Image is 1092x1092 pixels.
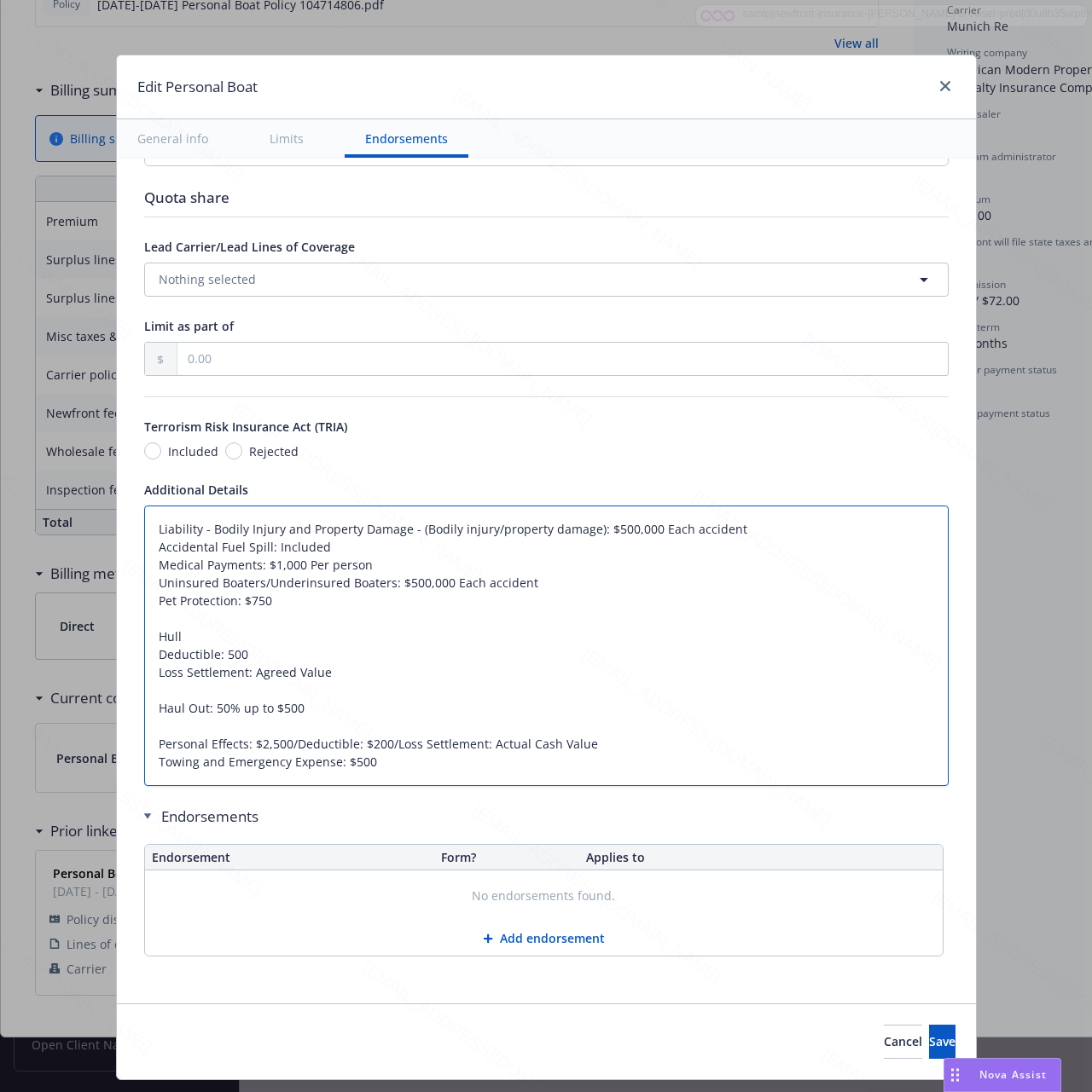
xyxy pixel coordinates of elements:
[944,1059,966,1091] div: Drag to move
[144,506,949,786] textarea: Liability - Bodily Injury and Property Damage - (Bodily injury/property damage): $500,000 Each ac...
[225,442,242,459] input: Rejected
[144,442,161,459] input: Included
[117,119,229,158] button: General info
[145,845,435,870] th: Endorsement
[884,1025,922,1059] button: Cancel
[144,482,248,498] span: Additional Details
[144,318,234,334] span: Limit as part of
[944,1058,1061,1092] button: Nova Assist
[345,119,468,158] button: Endorsements
[249,442,299,460] span: Rejected
[137,76,258,98] h1: Edit Personal Boat
[249,119,324,158] button: Limits
[472,887,615,904] span: No endorsements found.
[979,1067,1047,1082] span: Nova Assist
[168,442,218,460] span: Included
[579,845,942,870] th: Applies to
[144,187,949,209] div: Quota share
[144,263,949,297] button: Nothing selected
[434,845,579,870] th: Form?
[145,922,943,956] button: Add endorsement
[159,270,256,288] span: Nothing selected
[177,343,948,375] input: 0.00
[144,239,355,255] span: Lead Carrier/Lead Lines of Coverage
[884,1033,922,1049] span: Cancel
[144,806,944,827] div: Endorsements
[144,419,347,435] span: Terrorism Risk Insurance Act (TRIA)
